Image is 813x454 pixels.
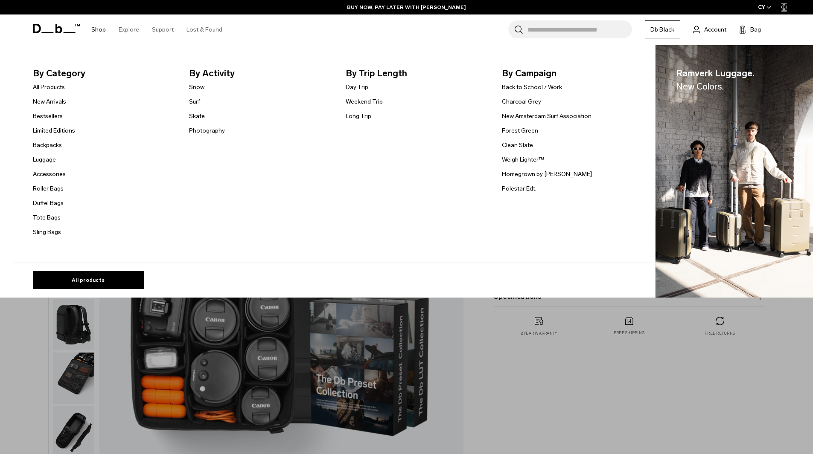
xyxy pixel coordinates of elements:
a: Tote Bags [33,213,61,222]
span: By Activity [189,67,332,80]
a: Forest Green [502,126,538,135]
a: Explore [119,14,139,45]
a: Lost & Found [186,14,222,45]
a: Accessories [33,170,66,179]
span: Account [704,25,726,34]
a: Weekend Trip [346,97,383,106]
span: By Campaign [502,67,645,80]
a: Clean Slate [502,141,533,150]
a: Weigh Lighter™ [502,155,544,164]
span: Bag [750,25,761,34]
span: Ramverk Luggage. [676,67,755,93]
nav: Main Navigation [85,14,229,45]
a: New Arrivals [33,97,66,106]
a: Db Black [645,20,680,38]
span: By Category [33,67,176,80]
a: Luggage [33,155,56,164]
a: Backpacks [33,141,62,150]
a: Limited Editions [33,126,75,135]
a: Roller Bags [33,184,64,193]
a: Polestar Edt. [502,184,536,193]
button: Bag [739,24,761,35]
a: Photography [189,126,225,135]
a: All products [33,271,144,289]
a: Charcoal Grey [502,97,541,106]
span: New Colors. [676,81,724,92]
a: Shop [91,14,106,45]
a: Support [152,14,174,45]
a: Account [693,24,726,35]
a: New Amsterdam Surf Association [502,112,592,121]
a: Surf [189,97,200,106]
a: Day Trip [346,83,368,92]
a: Long Trip [346,112,371,121]
a: All Products [33,83,65,92]
a: Sling Bags [33,228,61,237]
a: Duffel Bags [33,199,64,208]
a: BUY NOW, PAY LATER WITH [PERSON_NAME] [347,3,466,11]
a: Homegrown by [PERSON_NAME] [502,170,592,179]
a: Snow [189,83,204,92]
a: Back to School / Work [502,83,562,92]
a: Bestsellers [33,112,63,121]
a: Skate [189,112,205,121]
span: By Trip Length [346,67,489,80]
